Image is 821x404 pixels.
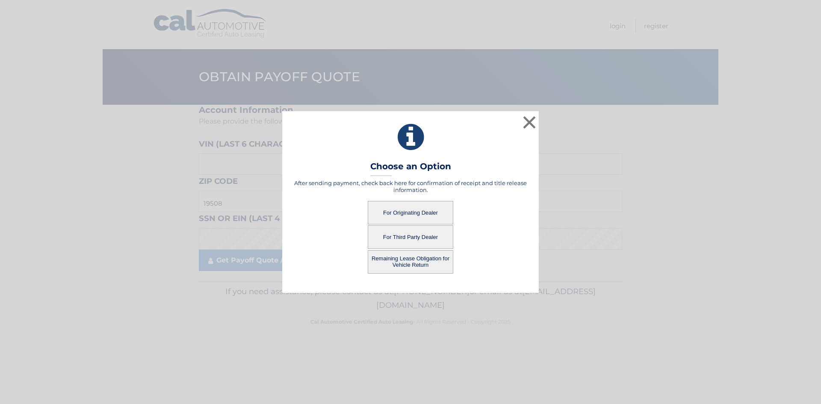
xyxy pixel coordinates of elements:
[370,161,451,176] h3: Choose an Option
[368,225,453,249] button: For Third Party Dealer
[293,180,528,193] h5: After sending payment, check back here for confirmation of receipt and title release information.
[368,250,453,274] button: Remaining Lease Obligation for Vehicle Return
[368,201,453,224] button: For Originating Dealer
[521,114,538,131] button: ×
